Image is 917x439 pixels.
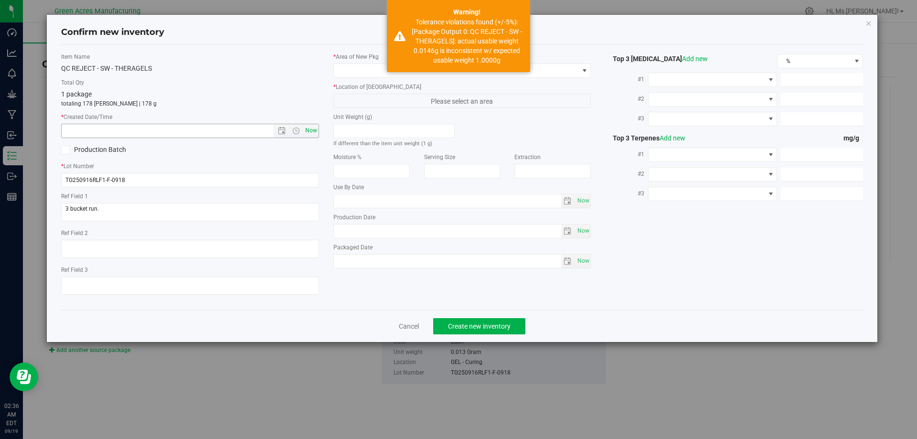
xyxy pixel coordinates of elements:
[843,134,863,142] span: mg/g
[288,127,304,135] span: Open the time view
[10,363,38,391] iframe: Resource center
[575,224,591,238] span: Set Current date
[333,213,591,222] label: Production Date
[411,7,523,17] div: Warning!
[61,145,183,155] label: Production Batch
[61,99,319,108] p: totaling 178 [PERSON_NAME] | 178 g
[61,90,92,98] span: 1 package
[333,83,591,91] label: Location of [GEOGRAPHIC_DATA]
[61,113,319,121] label: Created Date/Time
[61,64,319,74] div: QC REJECT - SW - THERAGELS
[333,113,455,121] label: Unit Weight (g)
[411,17,523,65] div: Tolerance violations found (+/-5%): [Package Output 0: QC REJECT - SW - THERAGELS]: actual usable...
[333,183,591,192] label: Use By Date
[605,146,648,163] label: #1
[605,71,648,88] label: #1
[333,140,432,147] small: If different than the item unit weight (1 g)
[575,194,590,208] span: select
[561,255,575,268] span: select
[333,243,591,252] label: Packaged Date
[575,254,591,268] span: Set Current date
[61,78,319,87] label: Total Qty
[448,322,511,330] span: Create new inventory
[274,127,290,135] span: Open the date view
[575,225,590,238] span: select
[605,90,648,107] label: #2
[61,229,319,237] label: Ref Field 2
[61,162,319,171] label: Lot Number
[333,153,410,161] label: Moisture %
[333,94,591,108] span: Please select an area
[424,153,501,161] label: Serving Size
[61,53,319,61] label: Item Name
[433,318,525,334] button: Create new inventory
[575,255,590,268] span: select
[61,266,319,274] label: Ref Field 3
[303,124,319,138] span: Set Current date
[605,55,708,63] span: Top 3 [MEDICAL_DATA]
[333,53,591,61] label: Area of New Pkg
[561,194,575,208] span: select
[61,192,319,201] label: Ref Field 1
[399,321,419,331] a: Cancel
[575,194,591,208] span: Set Current date
[605,134,685,142] span: Top 3 Terpenes
[660,134,685,142] a: Add new
[61,26,164,39] h4: Confirm new inventory
[605,185,648,202] label: #3
[682,55,708,63] a: Add new
[605,165,648,182] label: #2
[561,225,575,238] span: select
[514,153,591,161] label: Extraction
[605,110,648,127] label: #3
[778,54,851,68] span: %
